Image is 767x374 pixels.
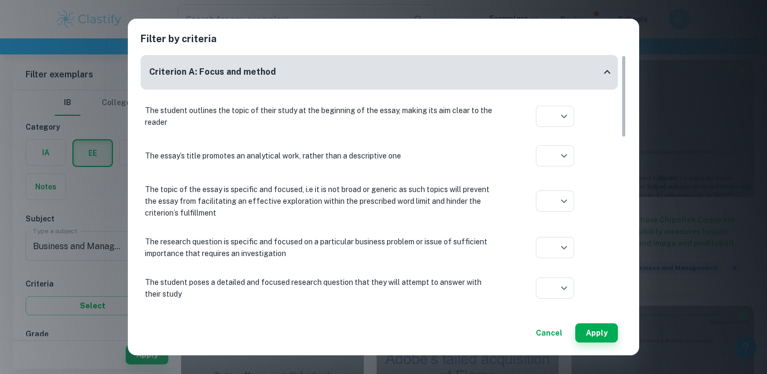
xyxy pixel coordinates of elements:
p: The essay’s title promotes an analytical work, rather than a descriptive one [145,150,496,162]
p: The student poses a detailed and focused research question that they will attempt to answer with ... [145,276,496,300]
div: Criterion A: Focus and method [141,55,618,90]
h2: Filter by criteria [141,31,626,55]
p: The topic of the essay is specific and focused, i.e it is not broad or generic as such topics wil... [145,184,496,219]
h6: Criterion A: Focus and method [149,66,276,79]
p: The research question is specific and focused on a particular business problem or issue of suffic... [145,236,496,259]
button: Apply [575,323,618,343]
p: The student outlines the topic of their study at the beginning of the essay, making its aim clear... [145,105,496,128]
button: Cancel [532,323,567,343]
